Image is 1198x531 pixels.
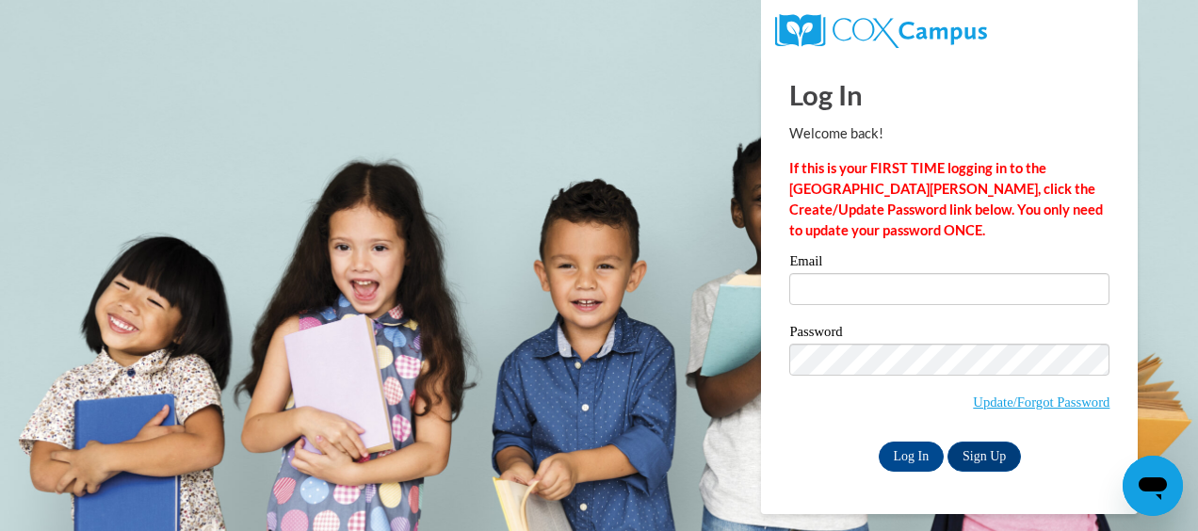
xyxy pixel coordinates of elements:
[789,123,1109,144] p: Welcome back!
[775,14,986,48] img: COX Campus
[789,75,1109,114] h1: Log In
[789,160,1103,238] strong: If this is your FIRST TIME logging in to the [GEOGRAPHIC_DATA][PERSON_NAME], click the Create/Upd...
[879,442,945,472] input: Log In
[947,442,1021,472] a: Sign Up
[789,325,1109,344] label: Password
[789,254,1109,273] label: Email
[973,394,1109,410] a: Update/Forgot Password
[1123,456,1183,516] iframe: Button to launch messaging window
